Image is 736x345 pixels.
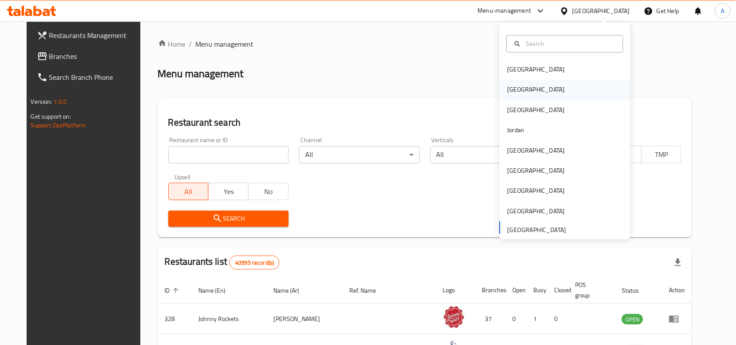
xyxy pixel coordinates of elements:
[548,304,569,335] td: 0
[508,146,565,155] div: [GEOGRAPHIC_DATA]
[527,277,548,304] th: Busy
[30,67,150,88] a: Search Branch Phone
[527,304,548,335] td: 1
[475,277,506,304] th: Branches
[212,185,245,198] span: Yes
[508,85,565,95] div: [GEOGRAPHIC_DATA]
[299,146,419,164] div: All
[192,304,267,335] td: Johnny Rockets
[31,120,86,131] a: Support.OpsPlatform
[506,304,527,335] td: 0
[252,185,285,198] span: No
[158,67,244,81] h2: Menu management
[645,148,678,161] span: TMP
[669,314,685,324] div: Menu
[31,111,71,122] span: Get support on:
[168,183,209,200] button: All
[508,65,565,75] div: [GEOGRAPHIC_DATA]
[158,304,192,335] td: 328
[622,285,650,296] span: Status
[273,285,310,296] span: Name (Ar)
[508,126,525,135] div: Jordan
[430,146,551,164] div: All
[165,255,280,270] h2: Restaurants list
[175,213,282,224] span: Search
[229,256,279,270] div: Total records count
[523,39,618,48] input: Search
[548,277,569,304] th: Closed
[721,6,725,16] span: A
[49,72,143,82] span: Search Branch Phone
[349,285,387,296] span: Ref. Name
[436,277,475,304] th: Logo
[668,252,688,273] div: Export file
[30,25,150,46] a: Restaurants Management
[189,39,192,49] li: /
[443,306,465,328] img: Johnny Rockets
[165,285,181,296] span: ID
[266,304,342,335] td: [PERSON_NAME]
[508,206,565,216] div: [GEOGRAPHIC_DATA]
[572,6,630,16] div: [GEOGRAPHIC_DATA]
[196,39,254,49] span: Menu management
[508,186,565,196] div: [GEOGRAPHIC_DATA]
[158,39,186,49] a: Home
[158,39,692,49] nav: breadcrumb
[248,183,289,200] button: No
[30,46,150,67] a: Branches
[199,285,237,296] span: Name (En)
[662,277,692,304] th: Action
[168,116,682,129] h2: Restaurant search
[49,51,143,61] span: Branches
[168,211,289,227] button: Search
[172,185,205,198] span: All
[641,146,682,163] button: TMP
[475,304,506,335] td: 37
[208,183,249,200] button: Yes
[508,105,565,115] div: [GEOGRAPHIC_DATA]
[54,96,67,107] span: 1.0.0
[508,166,565,176] div: [GEOGRAPHIC_DATA]
[576,280,605,301] span: POS group
[230,259,279,267] span: 40995 record(s)
[622,314,643,325] span: OPEN
[168,146,289,164] input: Search for restaurant name or ID..
[506,277,527,304] th: Open
[49,30,143,41] span: Restaurants Management
[31,96,52,107] span: Version:
[174,174,191,180] label: Upsell
[478,6,532,16] div: Menu-management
